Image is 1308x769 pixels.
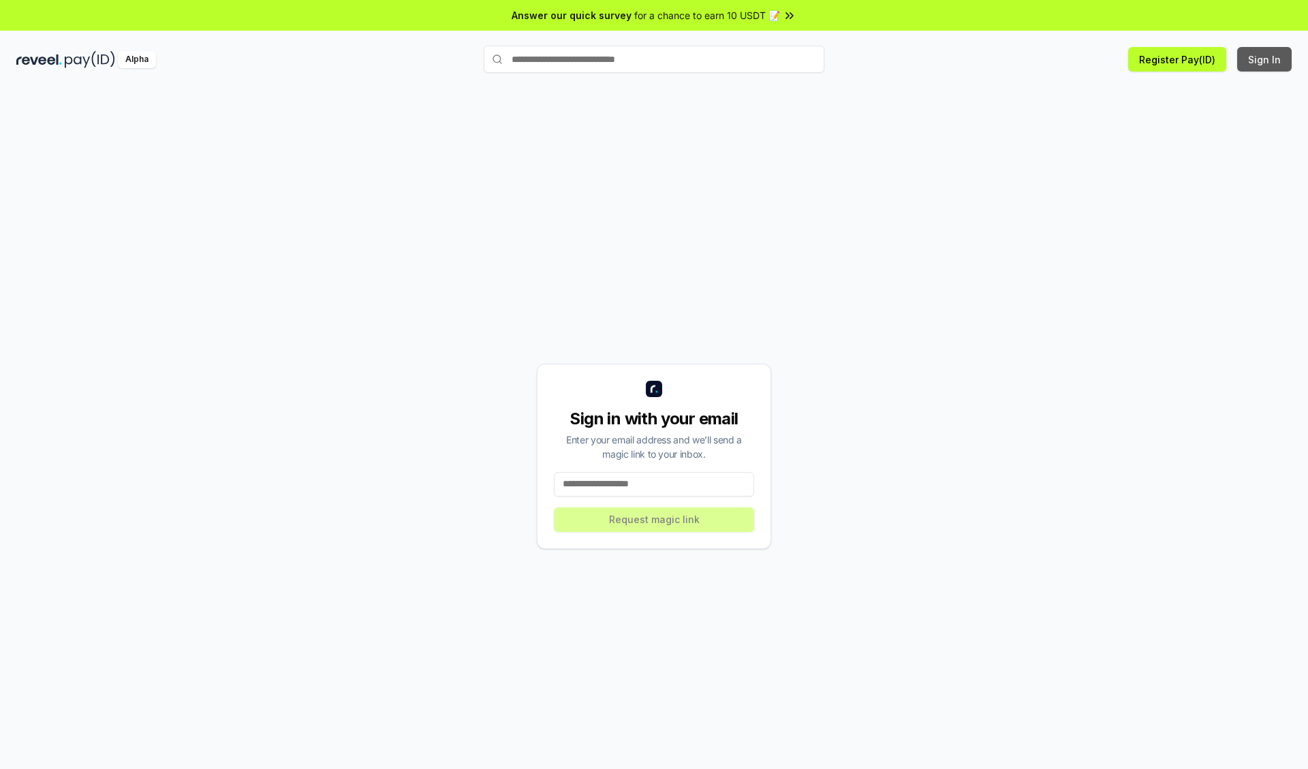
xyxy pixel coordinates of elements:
[554,408,754,430] div: Sign in with your email
[65,51,115,68] img: pay_id
[118,51,156,68] div: Alpha
[634,8,780,22] span: for a chance to earn 10 USDT 📝
[16,51,62,68] img: reveel_dark
[646,381,662,397] img: logo_small
[512,8,632,22] span: Answer our quick survey
[1128,47,1226,72] button: Register Pay(ID)
[1237,47,1292,72] button: Sign In
[554,433,754,461] div: Enter your email address and we’ll send a magic link to your inbox.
